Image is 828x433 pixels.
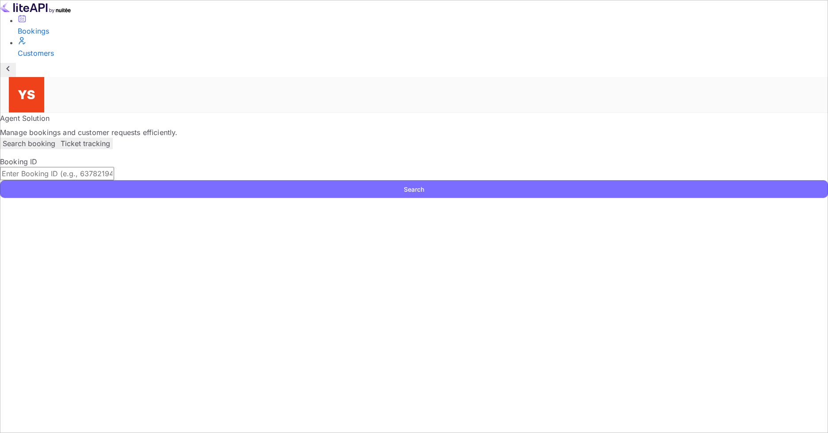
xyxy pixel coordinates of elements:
[61,138,110,149] p: Ticket tracking
[18,48,828,58] div: Customers
[3,138,55,149] p: Search booking
[18,26,828,36] div: Bookings
[18,36,828,58] a: Customers
[18,14,828,36] a: Bookings
[9,77,44,112] img: Yandex Support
